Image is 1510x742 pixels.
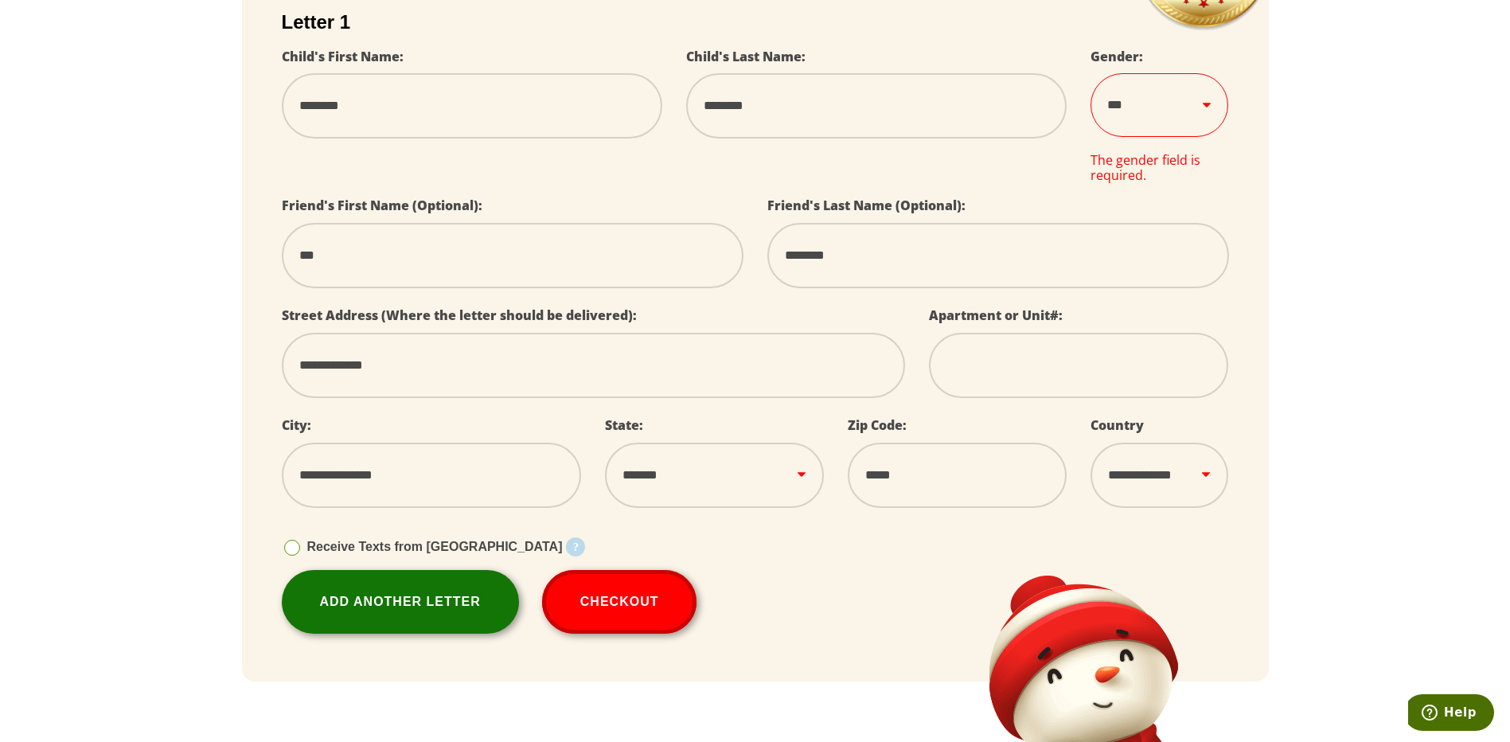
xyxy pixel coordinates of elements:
label: Friend's First Name (Optional): [282,197,482,214]
span: Receive Texts from [GEOGRAPHIC_DATA] [307,540,563,553]
h2: Letter 1 [282,11,1229,33]
label: Zip Code: [848,416,907,434]
div: The gender field is required. [1091,153,1228,182]
a: Add Another Letter [282,570,519,634]
label: Apartment or Unit#: [929,307,1063,324]
label: Friend's Last Name (Optional): [767,197,966,214]
button: Checkout [542,570,697,634]
label: State: [605,416,643,434]
label: Gender: [1091,48,1143,65]
label: Street Address (Where the letter should be delivered): [282,307,637,324]
iframe: Opens a widget where you can find more information [1408,694,1494,734]
label: City: [282,416,311,434]
label: Country [1091,416,1144,434]
label: Child's Last Name: [686,48,806,65]
label: Child's First Name: [282,48,404,65]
